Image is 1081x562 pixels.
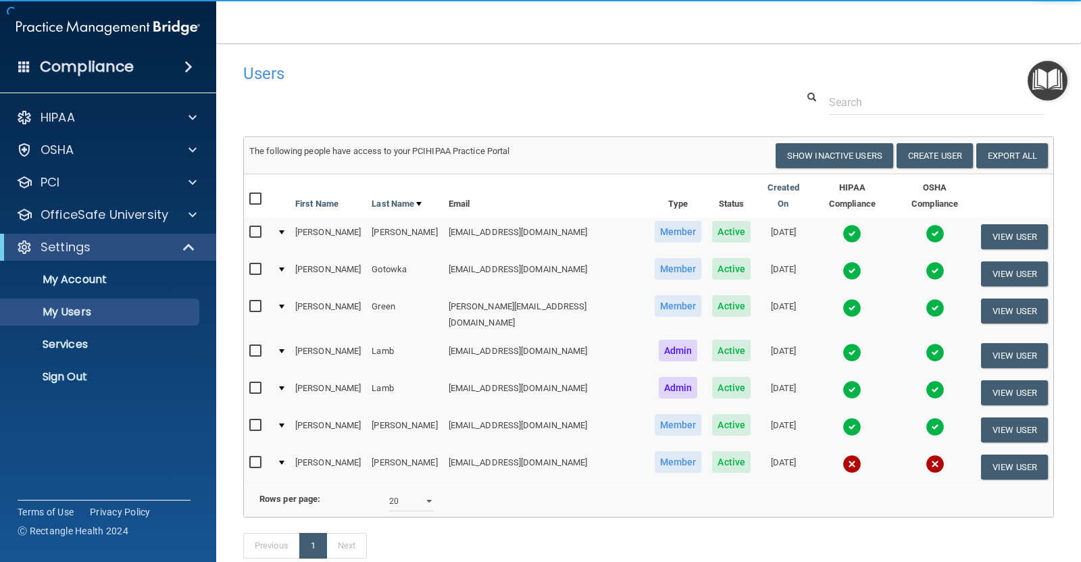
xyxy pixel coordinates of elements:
span: Admin [659,377,698,399]
a: 1 [299,533,327,559]
a: Last Name [372,196,422,212]
p: OSHA [41,142,74,158]
span: Member [655,221,702,242]
td: [PERSON_NAME][EMAIL_ADDRESS][DOMAIN_NAME] [443,292,649,337]
img: tick.e7d51cea.svg [843,380,861,399]
p: Settings [41,239,91,255]
span: Active [712,377,751,399]
td: [DATE] [756,255,811,292]
td: [PERSON_NAME] [290,449,366,485]
button: View User [981,224,1048,249]
a: OSHA [16,142,197,158]
td: [PERSON_NAME] [290,411,366,449]
img: tick.e7d51cea.svg [926,380,945,399]
td: [DATE] [756,374,811,411]
p: HIPAA [41,109,75,126]
span: Active [712,295,751,317]
span: Member [655,414,702,436]
td: [EMAIL_ADDRESS][DOMAIN_NAME] [443,255,649,292]
button: Create User [897,143,973,168]
td: [PERSON_NAME] [366,218,443,255]
p: OfficeSafe University [41,207,168,223]
td: [PERSON_NAME] [290,292,366,337]
span: Ⓒ Rectangle Health 2024 [18,524,128,538]
img: tick.e7d51cea.svg [843,417,861,436]
td: [EMAIL_ADDRESS][DOMAIN_NAME] [443,449,649,485]
a: Created On [761,180,805,212]
td: [DATE] [756,292,811,337]
th: Status [707,174,756,218]
b: Rows per page: [259,494,320,504]
td: Gotowka [366,255,443,292]
img: tick.e7d51cea.svg [926,261,945,280]
td: [PERSON_NAME] [290,337,366,374]
img: tick.e7d51cea.svg [843,299,861,317]
a: First Name [295,196,338,212]
button: View User [981,455,1048,480]
button: Show Inactive Users [776,143,893,168]
a: Settings [16,239,196,255]
span: The following people have access to your PCIHIPAA Practice Portal [249,146,510,156]
th: OSHA Compliance [894,174,976,218]
td: [EMAIL_ADDRESS][DOMAIN_NAME] [443,411,649,449]
img: tick.e7d51cea.svg [926,299,945,317]
img: tick.e7d51cea.svg [926,343,945,362]
span: Active [712,451,751,473]
td: [PERSON_NAME] [366,449,443,485]
button: View User [981,261,1048,286]
a: OfficeSafe University [16,207,197,223]
td: Lamb [366,374,443,411]
span: Active [712,414,751,436]
span: Admin [659,340,698,361]
img: tick.e7d51cea.svg [843,261,861,280]
td: [DATE] [756,337,811,374]
h4: Compliance [40,57,134,76]
img: tick.e7d51cea.svg [926,224,945,243]
span: Active [712,340,751,361]
td: [EMAIL_ADDRESS][DOMAIN_NAME] [443,337,649,374]
a: Privacy Policy [90,505,151,519]
p: PCI [41,174,59,190]
span: Active [712,221,751,242]
button: View User [981,417,1048,442]
td: [DATE] [756,218,811,255]
th: Type [649,174,707,218]
p: Sign Out [9,370,193,384]
span: Member [655,295,702,317]
td: [PERSON_NAME] [366,411,443,449]
img: tick.e7d51cea.svg [843,224,861,243]
th: HIPAA Compliance [811,174,895,218]
td: [EMAIL_ADDRESS][DOMAIN_NAME] [443,218,649,255]
a: Export All [976,143,1048,168]
p: My Users [9,305,193,319]
a: HIPAA [16,109,197,126]
td: [PERSON_NAME] [290,374,366,411]
button: Open Resource Center [1028,61,1067,101]
td: [PERSON_NAME] [290,218,366,255]
a: Previous [243,533,300,559]
th: Email [443,174,649,218]
img: cross.ca9f0e7f.svg [843,455,861,474]
h4: Users [243,65,708,82]
span: Member [655,258,702,280]
td: [EMAIL_ADDRESS][DOMAIN_NAME] [443,374,649,411]
p: My Account [9,273,193,286]
span: Member [655,451,702,473]
p: Services [9,338,193,351]
td: Lamb [366,337,443,374]
a: PCI [16,174,197,190]
button: View User [981,380,1048,405]
span: Active [712,258,751,280]
a: Next [326,533,367,559]
td: [DATE] [756,411,811,449]
img: tick.e7d51cea.svg [926,417,945,436]
button: View User [981,343,1048,368]
button: View User [981,299,1048,324]
img: cross.ca9f0e7f.svg [926,455,945,474]
td: [DATE] [756,449,811,485]
td: [PERSON_NAME] [290,255,366,292]
input: Search [829,90,1044,115]
a: Terms of Use [18,505,74,519]
img: tick.e7d51cea.svg [843,343,861,362]
td: Green [366,292,443,337]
